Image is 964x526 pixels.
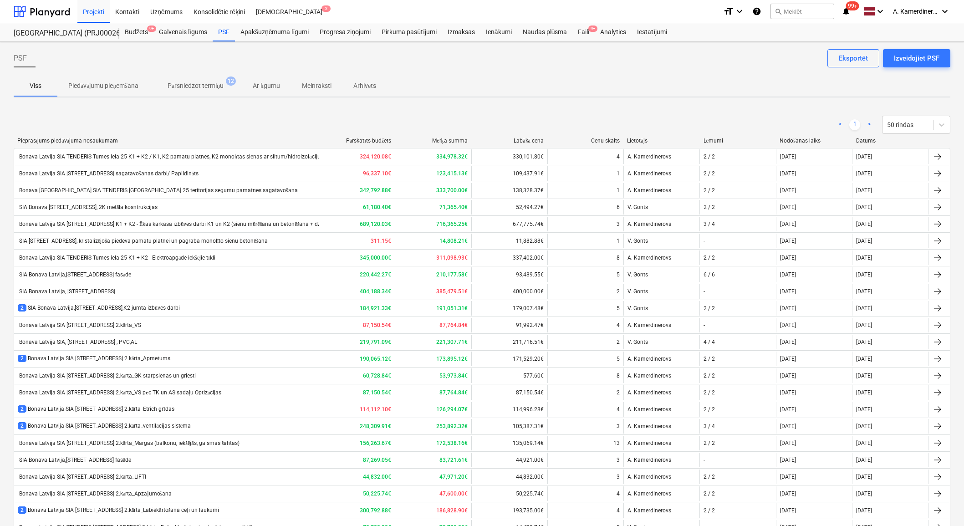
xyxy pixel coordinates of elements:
[617,373,620,379] div: 8
[704,305,715,312] div: 2 / 2
[168,81,224,91] p: Pārsniedzot termiņu
[827,49,879,67] button: Eksportēt
[617,221,620,227] div: 3
[617,339,620,345] div: 2
[752,6,761,17] i: Zināšanu pamats
[588,26,597,32] span: 9+
[314,23,376,41] a: Progresa ziņojumi
[360,440,391,446] b: 156,263.67€
[18,422,191,430] div: Bonava Latvija SIA [STREET_ADDRESS] 2.kārta_ventilācijas sistēma
[704,339,715,345] div: 4 / 4
[18,373,196,379] div: Bonava Latvija SIA [STREET_ADDRESS] 2.kārta_GK starpsienas un griesti
[360,507,391,514] b: 300,792.88€
[18,304,26,312] span: 2
[360,356,391,362] b: 190,065.12€
[436,221,468,227] b: 716,365.25€
[363,322,391,328] b: 87,150.54€
[363,490,391,497] b: 50,225.74€
[856,238,872,244] div: [DATE]
[856,474,872,480] div: [DATE]
[704,423,715,429] div: 3 / 4
[436,507,468,514] b: 186,828.90€
[856,457,872,463] div: [DATE]
[376,23,442,41] a: Pirkuma pasūtījumi
[893,8,938,15] span: A. Kamerdinerovs
[436,406,468,413] b: 126,294.07€
[723,6,734,17] i: format_size
[617,153,620,160] div: 4
[780,271,796,278] div: [DATE]
[623,419,699,434] div: A. Kamerdinerovs
[25,81,46,91] p: Viss
[119,23,153,41] a: Budžets9+
[780,440,796,446] div: [DATE]
[439,474,468,480] b: 47,971.20€
[68,81,138,91] p: Piedāvājumu pieņemšana
[856,423,872,429] div: [DATE]
[780,474,796,480] div: [DATE]
[442,23,480,41] div: Izmaksas
[780,221,796,227] div: [DATE]
[839,52,868,64] div: Eksportēt
[704,322,705,328] div: -
[780,339,796,345] div: [DATE]
[704,389,715,396] div: 2 / 2
[856,507,872,514] div: [DATE]
[623,352,699,366] div: A. Kamerdinerovs
[439,322,468,328] b: 87,764.84€
[617,457,620,463] div: 3
[770,4,834,19] button: Meklēt
[780,457,796,463] div: [DATE]
[704,170,715,177] div: 2 / 2
[436,153,468,160] b: 334,978.32€
[360,423,391,429] b: 248,309.91€
[939,6,950,17] i: keyboard_arrow_down
[480,23,517,41] div: Ienākumi
[856,288,872,295] div: [DATE]
[856,305,872,312] div: [DATE]
[475,138,544,144] div: Labākā cena
[623,503,699,518] div: A. Kamerdinerovs
[835,119,846,130] a: Previous page
[363,474,391,480] b: 44,832.00€
[613,440,620,446] div: 13
[363,204,391,210] b: 61,180.40€
[436,187,468,194] b: 333,700.00€
[439,457,468,463] b: 83,721.61€
[14,29,108,38] div: [GEOGRAPHIC_DATA] (PRJ0002627, K-1 un K-2(2.kārta) 2601960
[856,440,872,446] div: [DATE]
[471,453,547,467] div: 44,921.00€
[780,187,796,194] div: [DATE]
[471,166,547,181] div: 109,437.91€
[360,288,391,295] b: 404,188.34€
[471,149,547,164] div: 330,101.80€
[856,356,872,362] div: [DATE]
[436,356,468,362] b: 173,895.12€
[780,423,796,429] div: [DATE]
[17,138,315,144] div: Pieprasījums piedāvājuma nosaukumam
[704,406,715,413] div: 2 / 2
[471,234,547,248] div: 11,882.88€
[321,5,331,12] span: 2
[18,204,158,211] div: SIA Bonava [STREET_ADDRESS], 2K metāla kosntrukcijas
[235,23,314,41] div: Apakšuzņēmuma līgumi
[617,406,620,413] div: 4
[617,356,620,362] div: 5
[780,238,796,244] div: [DATE]
[704,153,715,160] div: 2 / 2
[623,301,699,316] div: V. Gonts
[704,457,705,463] div: -
[226,77,236,86] span: 12
[471,470,547,484] div: 44,832.00€
[623,183,699,198] div: A. Kamerdinerovs
[360,271,391,278] b: 220,442.27€
[780,406,796,413] div: [DATE]
[439,490,468,497] b: 47,600.00€
[780,305,796,312] div: [DATE]
[471,402,547,417] div: 114,996.28€
[436,288,468,295] b: 385,479.51€
[617,187,620,194] div: 1
[623,200,699,214] div: V. Gonts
